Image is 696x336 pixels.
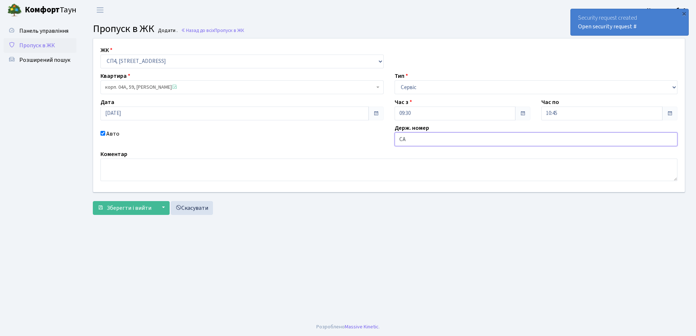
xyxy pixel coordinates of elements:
[214,27,244,34] span: Пропуск в ЖК
[157,28,178,34] small: Додати .
[100,80,384,94] span: корп. 04А, 59, Жолнович Роман Ігорович <span class='la la-check-square text-success'></span>
[100,72,130,80] label: Квартира
[541,98,559,107] label: Час по
[91,4,109,16] button: Переключити навігацію
[19,27,68,35] span: Панель управління
[395,72,408,80] label: Тип
[395,98,412,107] label: Час з
[105,84,375,91] span: корп. 04А, 59, Жолнович Роман Ігорович <span class='la la-check-square text-success'></span>
[4,53,76,67] a: Розширений пошук
[7,3,22,17] img: logo.png
[647,6,687,15] a: Консьєрж б. 4.
[171,201,213,215] a: Скасувати
[100,98,114,107] label: Дата
[647,6,687,14] b: Консьєрж б. 4.
[100,150,127,159] label: Коментар
[25,4,60,16] b: Комфорт
[395,124,429,132] label: Держ. номер
[93,21,154,36] span: Пропуск в ЖК
[19,41,55,49] span: Пропуск в ЖК
[345,323,379,331] a: Massive Kinetic
[578,23,637,31] a: Open security request #
[4,38,76,53] a: Пропуск в ЖК
[571,9,688,35] div: Security request created
[25,4,76,16] span: Таун
[4,24,76,38] a: Панель управління
[93,201,156,215] button: Зберегти і вийти
[107,204,151,212] span: Зберегти і вийти
[680,10,688,17] div: ×
[100,46,112,55] label: ЖК
[106,129,119,138] label: Авто
[181,27,244,34] a: Назад до всіхПропуск в ЖК
[316,323,380,331] div: Розроблено .
[19,56,70,64] span: Розширений пошук
[395,132,678,146] input: АА1234АА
